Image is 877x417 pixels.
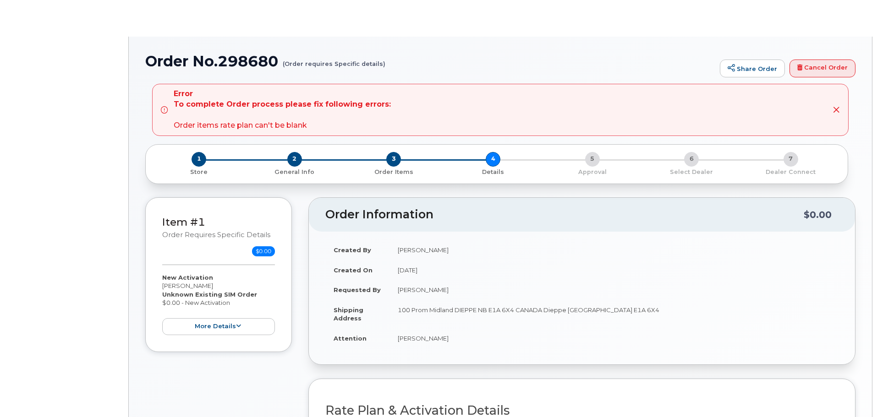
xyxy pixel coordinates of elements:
small: (Order requires Specific details) [283,53,385,67]
a: 2 General Info [245,167,345,176]
button: more details [162,318,275,335]
strong: To complete Order process please fix following errors: [174,99,391,110]
div: $0.00 [804,206,832,223]
td: 100 Prom Midland DIEPPE NB E1A 6X4 CANADA Dieppe [GEOGRAPHIC_DATA] E1A 6X4 [389,300,839,328]
strong: Error [174,89,391,99]
a: Item #1 [162,216,205,228]
td: [PERSON_NAME] [389,328,839,348]
a: 3 Order Items [344,167,444,176]
strong: Unknown Existing SIM Order [162,291,257,298]
p: Order Items [348,168,440,176]
strong: Created On [334,266,373,274]
td: [DATE] [389,260,839,280]
h1: Order No.298680 [145,53,715,69]
p: General Info [249,168,341,176]
a: Share Order [720,60,785,78]
a: 1 Store [153,167,245,176]
span: 1 [192,152,206,167]
td: [PERSON_NAME] [389,240,839,260]
h2: Order Information [325,208,804,221]
div: [PERSON_NAME] $0.00 - New Activation [162,273,275,335]
strong: Requested By [334,286,381,293]
span: 2 [287,152,302,167]
div: Order items rate plan can't be blank [174,89,391,130]
span: $0.00 [252,246,275,256]
strong: Shipping Address [334,306,363,322]
p: Store [157,168,241,176]
span: 3 [386,152,401,167]
small: Order requires Specific details [162,231,270,239]
td: [PERSON_NAME] [389,280,839,300]
strong: Created By [334,246,371,254]
a: Cancel Order [789,60,855,78]
strong: Attention [334,335,367,342]
strong: New Activation [162,274,213,281]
